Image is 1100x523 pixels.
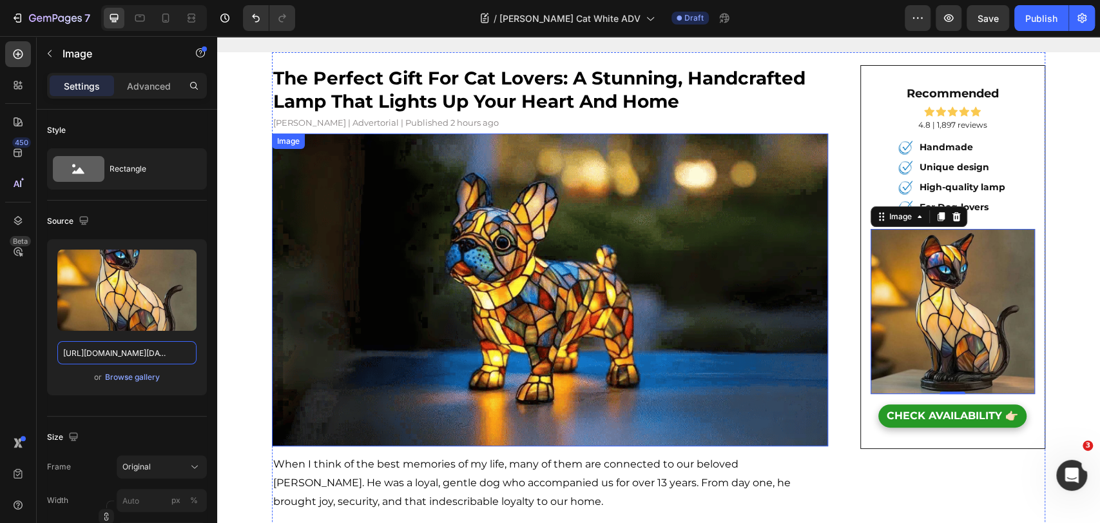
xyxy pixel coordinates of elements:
[1014,5,1068,31] button: Publish
[57,250,197,331] img: preview-image
[967,5,1009,31] button: Save
[104,371,160,384] button: Browse gallery
[684,12,704,24] span: Draft
[168,493,184,508] button: %
[47,429,81,446] div: Size
[47,461,71,473] label: Frame
[702,124,788,138] p: Unique design
[702,145,788,157] strong: High-quality lamp
[47,495,68,506] label: Width
[670,373,801,386] span: CHECK AVAILABILITY 👉🏻
[122,461,151,473] span: Original
[47,124,66,136] div: Style
[978,13,999,24] span: Save
[217,36,1100,523] iframe: Design area
[661,368,809,392] a: CHECK AVAILABILITY 👉🏻
[117,455,207,479] button: Original
[653,193,818,358] img: WhatsApp_Image_2025-09-19_at_14.33.54_457730a4_900x.webp
[190,495,198,506] div: %
[1025,12,1057,25] div: Publish
[243,5,295,31] div: Undo/Redo
[10,236,31,246] div: Beta
[64,79,100,93] p: Settings
[94,370,102,385] span: or
[5,5,96,31] button: 7
[63,46,172,61] p: Image
[702,164,788,178] p: For Dog-lovers
[1083,440,1093,451] span: 3
[1056,460,1087,491] iframe: Intercom live chat
[702,105,756,117] strong: Handmade
[171,495,180,506] div: px
[47,213,92,230] div: Source
[127,79,171,93] p: Advanced
[653,50,818,65] h2: recommended
[494,12,497,25] span: /
[110,154,188,184] div: Rectangle
[117,489,207,512] input: px%
[12,137,31,148] div: 450
[57,341,197,364] input: https://example.com/image.jpg
[499,12,641,25] span: [PERSON_NAME] Cat White ADV
[105,371,160,383] div: Browse gallery
[670,175,697,186] div: Image
[186,493,202,508] button: px
[84,10,90,26] p: 7
[655,82,817,96] p: 4.8 | 1,897 reviews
